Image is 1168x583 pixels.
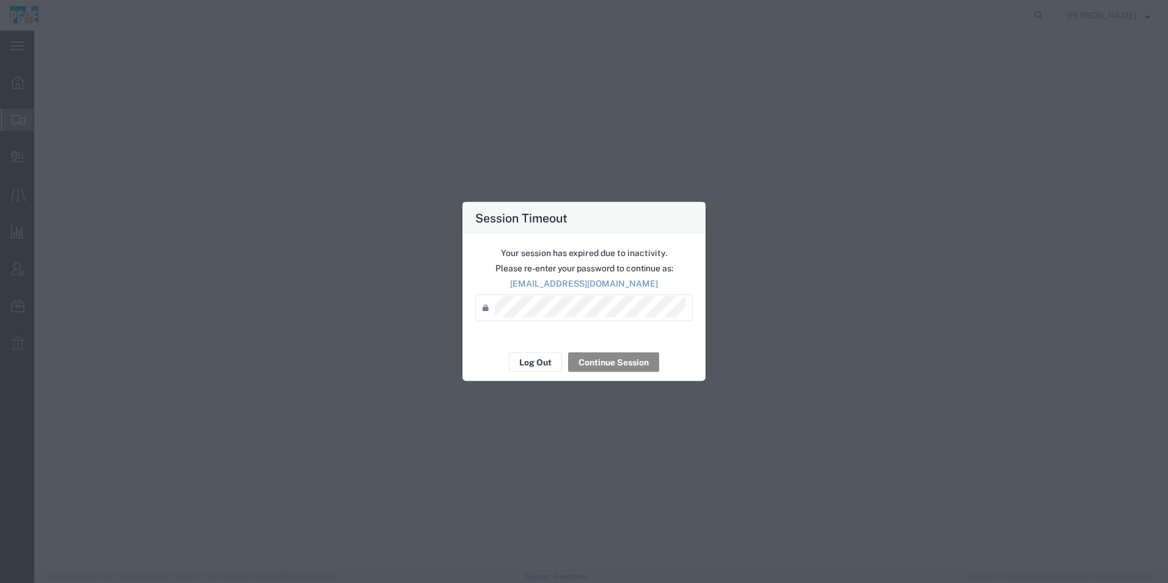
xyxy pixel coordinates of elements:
p: [EMAIL_ADDRESS][DOMAIN_NAME] [475,277,693,290]
button: Log Out [509,353,562,372]
button: Continue Session [568,353,659,372]
p: Please re-enter your password to continue as: [475,262,693,275]
h4: Session Timeout [475,209,568,227]
p: Your session has expired due to inactivity. [475,247,693,260]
